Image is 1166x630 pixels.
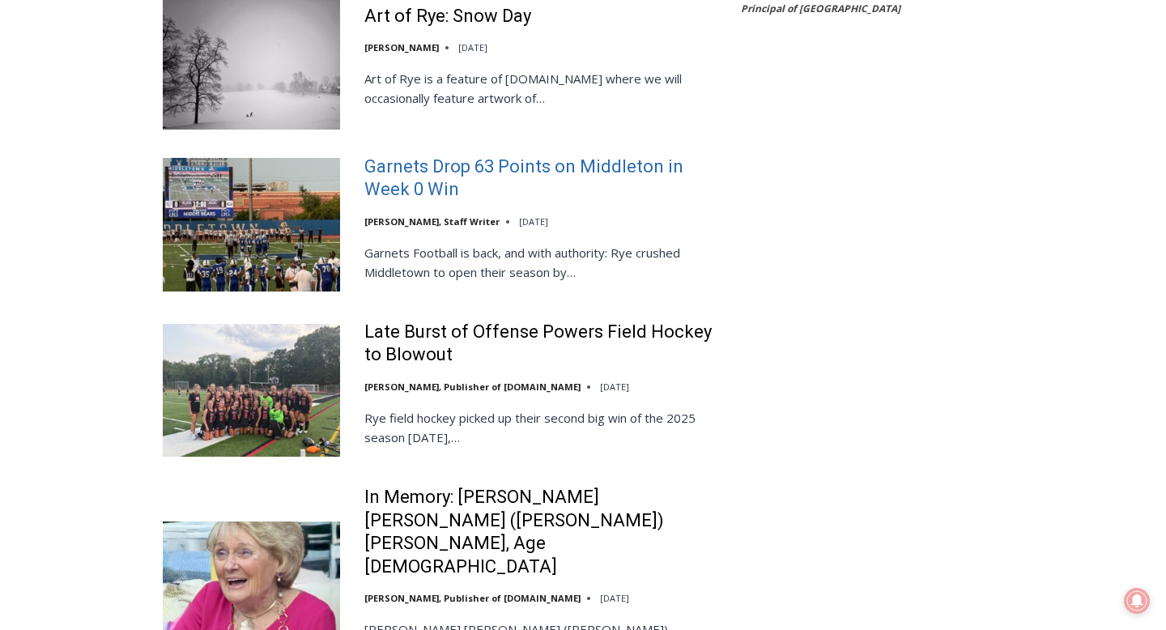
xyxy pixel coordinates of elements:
[364,41,439,53] a: [PERSON_NAME]
[600,592,629,604] time: [DATE]
[167,101,238,194] div: "...watching a master [PERSON_NAME] chef prepare an omakase meal is fascinating dinner theater an...
[364,155,720,202] a: Garnets Drop 63 Points on Middleton in Week 0 Win
[364,5,531,28] a: Art of Rye: Snow Day
[409,1,765,157] div: "At the 10am stand-up meeting, each intern gets a chance to take [PERSON_NAME] and the other inte...
[364,486,720,578] a: In Memory: [PERSON_NAME] [PERSON_NAME] ([PERSON_NAME]) [PERSON_NAME], Age [DEMOGRAPHIC_DATA]
[364,243,720,282] p: Garnets Football is back, and with authority: Rye crushed Middletown to open their season by…
[364,408,720,447] p: Rye field hockey picked up their second big win of the 2025 season [DATE],…
[600,381,629,393] time: [DATE]
[364,592,581,604] a: [PERSON_NAME], Publisher of [DOMAIN_NAME]
[389,157,785,202] a: Intern @ [DOMAIN_NAME]
[1,163,163,202] a: Open Tues. - Sun. [PHONE_NUMBER]
[364,381,581,393] a: [PERSON_NAME], Publisher of [DOMAIN_NAME]
[519,215,548,228] time: [DATE]
[5,167,159,228] span: Open Tues. - Sun. [PHONE_NUMBER]
[458,41,487,53] time: [DATE]
[364,321,720,367] a: Late Burst of Offense Powers Field Hockey to Blowout
[364,215,500,228] a: [PERSON_NAME], Staff Writer
[423,161,751,198] span: Intern @ [DOMAIN_NAME]
[163,158,340,291] img: Garnets Drop 63 Points on Middleton in Week 0 Win
[163,324,340,457] img: Late Burst of Offense Powers Field Hockey to Blowout
[364,69,720,108] p: Art of Rye is a feature of [DOMAIN_NAME] where we will occasionally feature artwork of…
